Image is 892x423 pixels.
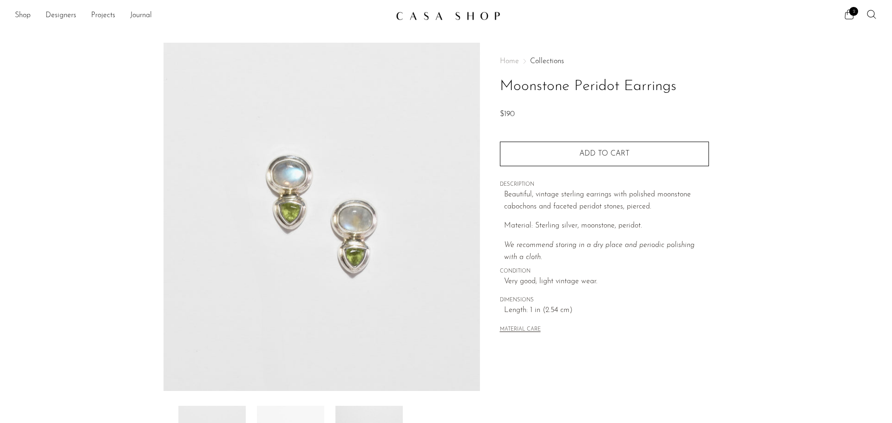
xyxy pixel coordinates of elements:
a: Projects [91,10,115,22]
a: Collections [530,58,564,65]
img: Moonstone Peridot Earrings [164,43,480,391]
nav: Breadcrumbs [500,58,709,65]
a: Journal [130,10,152,22]
span: Very good; light vintage wear. [504,276,709,288]
span: 2 [849,7,858,16]
span: DESCRIPTION [500,181,709,189]
em: We recommend storing in a dry place and periodic polishing with a cloth. [504,241,695,261]
h1: Moonstone Peridot Earrings [500,75,709,98]
span: Add to cart [579,150,630,157]
p: Beautiful, vintage sterling earrings with polished moonstone cabochons and faceted peridot stones... [504,189,709,213]
nav: Desktop navigation [15,8,388,24]
span: Length: 1 in (2.54 cm) [504,305,709,317]
span: DIMENSIONS [500,296,709,305]
a: Shop [15,10,31,22]
ul: NEW HEADER MENU [15,8,388,24]
p: Material: Sterling silver, moonstone, peridot. [504,220,709,232]
a: Designers [46,10,76,22]
button: MATERIAL CARE [500,326,541,333]
span: Home [500,58,519,65]
span: CONDITION [500,267,709,276]
span: $190 [500,111,515,118]
button: Add to cart [500,142,709,166]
